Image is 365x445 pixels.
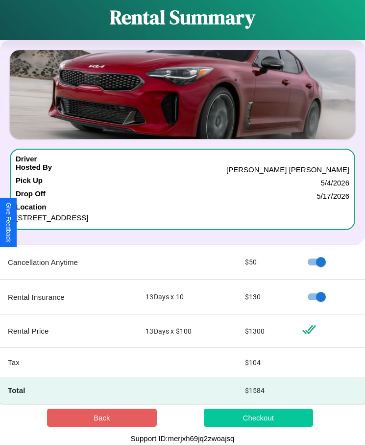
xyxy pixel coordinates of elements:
div: Give Feedback [5,203,12,242]
td: $ 50 [237,245,294,280]
p: Support ID: merjxh69jq2zwoajsq [131,432,235,445]
td: $ 130 [237,280,294,314]
p: 5 / 17 / 2026 [316,189,349,203]
button: Checkout [204,409,314,427]
p: Rental Price [8,324,130,338]
h4: Driver [16,155,37,163]
p: 5 / 4 / 2026 [321,176,349,189]
p: Cancellation Anytime [8,256,130,269]
p: [PERSON_NAME] [PERSON_NAME] [226,163,349,176]
td: $ 1584 [237,377,294,404]
td: $ 1300 [237,314,294,348]
h4: Pick Up [16,176,43,189]
p: Tax [8,356,130,369]
button: Back [47,409,157,427]
h4: Total [8,385,130,395]
p: [STREET_ADDRESS] [16,211,349,224]
td: 13 Days x 10 [138,280,237,314]
h4: Location [16,203,349,211]
h4: Drop Off [16,189,46,203]
h4: Hosted By [16,163,52,176]
p: Rental Insurance [8,290,130,304]
h1: Rental Summary [110,4,255,30]
td: $ 104 [237,348,294,377]
td: 13 Days x $ 100 [138,314,237,348]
